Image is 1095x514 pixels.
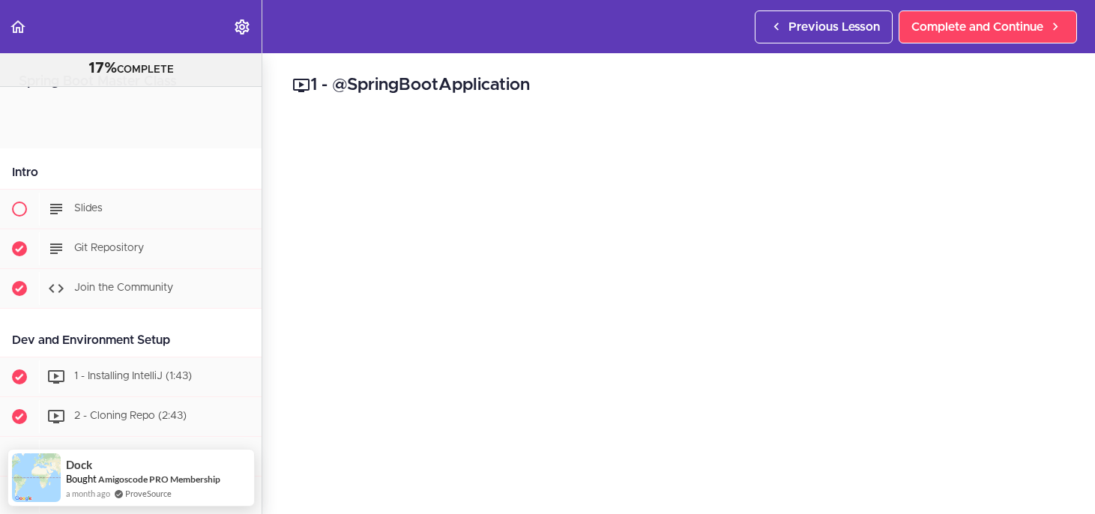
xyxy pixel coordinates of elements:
a: Complete and Continue [899,10,1077,43]
span: 17% [88,61,117,76]
span: Previous Lesson [788,18,880,36]
span: 2 - Cloning Repo (2:43) [74,411,187,421]
span: a month ago [66,487,110,500]
span: Dock [66,459,92,471]
svg: Back to course curriculum [9,18,27,36]
span: Slides [74,203,103,214]
iframe: chat widget [1002,420,1095,492]
span: 1 - Installing IntelliJ (1:43) [74,371,192,381]
span: Complete and Continue [911,18,1043,36]
a: ProveSource [125,487,172,500]
span: Bought [66,473,97,485]
a: Previous Lesson [755,10,893,43]
h2: 1 - @SpringBootApplication [292,73,1065,98]
svg: Settings Menu [233,18,251,36]
span: Git Repository [74,243,144,253]
img: provesource social proof notification image [12,453,61,502]
span: Join the Community [74,282,173,293]
a: Amigoscode PRO Membership [98,474,220,485]
div: COMPLETE [19,59,243,79]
